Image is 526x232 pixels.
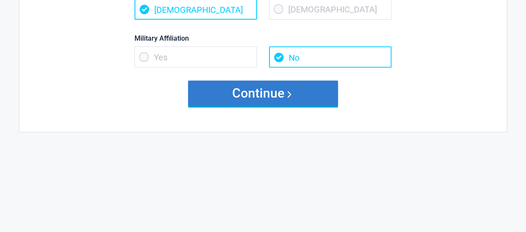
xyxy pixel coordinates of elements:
label: Military Affiliation [134,33,392,44]
span: No [269,46,392,68]
span: Yes [134,46,257,68]
button: Continue [188,80,338,106]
